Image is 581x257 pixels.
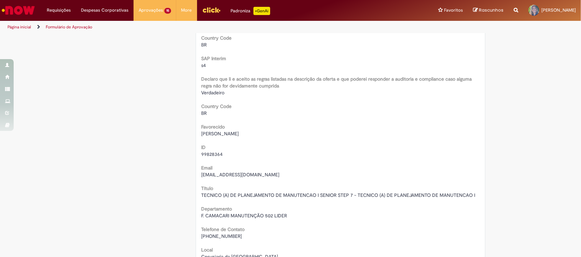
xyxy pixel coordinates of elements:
p: +GenAi [253,7,270,15]
span: Requisições [47,7,71,14]
b: Local [201,247,213,253]
b: SAP Interim [201,55,226,62]
img: click_logo_yellow_360x200.png [202,5,221,15]
span: Favoritos [444,7,463,14]
a: Formulário de Aprovação [46,24,92,30]
span: TECNICO (A) DE PLANEJAMENTO DE MANUTENCAO I SENIOR STEP 7 - TECNICO (A) DE PLANEJAMENTO DE MANUTE... [201,192,475,198]
span: More [181,7,192,14]
span: [PERSON_NAME] [201,131,239,137]
span: [EMAIL_ADDRESS][DOMAIN_NAME] [201,172,279,178]
span: Verdadeiro [201,90,224,96]
span: Despesas Corporativas [81,7,128,14]
span: BR [201,42,207,48]
b: Telefone de Contato [201,226,245,232]
b: Country Code [201,35,232,41]
img: ServiceNow [1,3,36,17]
span: [PHONE_NUMBER] [201,233,242,239]
span: 99828364 [201,151,223,157]
b: Declaro que li e aceito as regras listadas na descrição da oferta e que poderei responder a audit... [201,76,472,89]
a: Rascunhos [473,7,503,14]
a: Página inicial [8,24,31,30]
span: F. CAMACARI MANUTENÇÃO 502 LIDER [201,213,287,219]
b: Título [201,185,213,191]
b: Departamento [201,206,232,212]
span: 15 [164,8,171,14]
span: Rascunhos [479,7,503,13]
span: s4 [201,62,206,68]
span: [PERSON_NAME] [541,7,576,13]
div: Padroniza [231,7,270,15]
b: ID [201,144,206,150]
span: BR [201,110,207,116]
span: Aprovações [139,7,163,14]
b: Country Code [201,103,232,109]
b: Email [201,165,212,171]
ul: Trilhas de página [5,21,382,33]
b: Favorecido [201,124,225,130]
